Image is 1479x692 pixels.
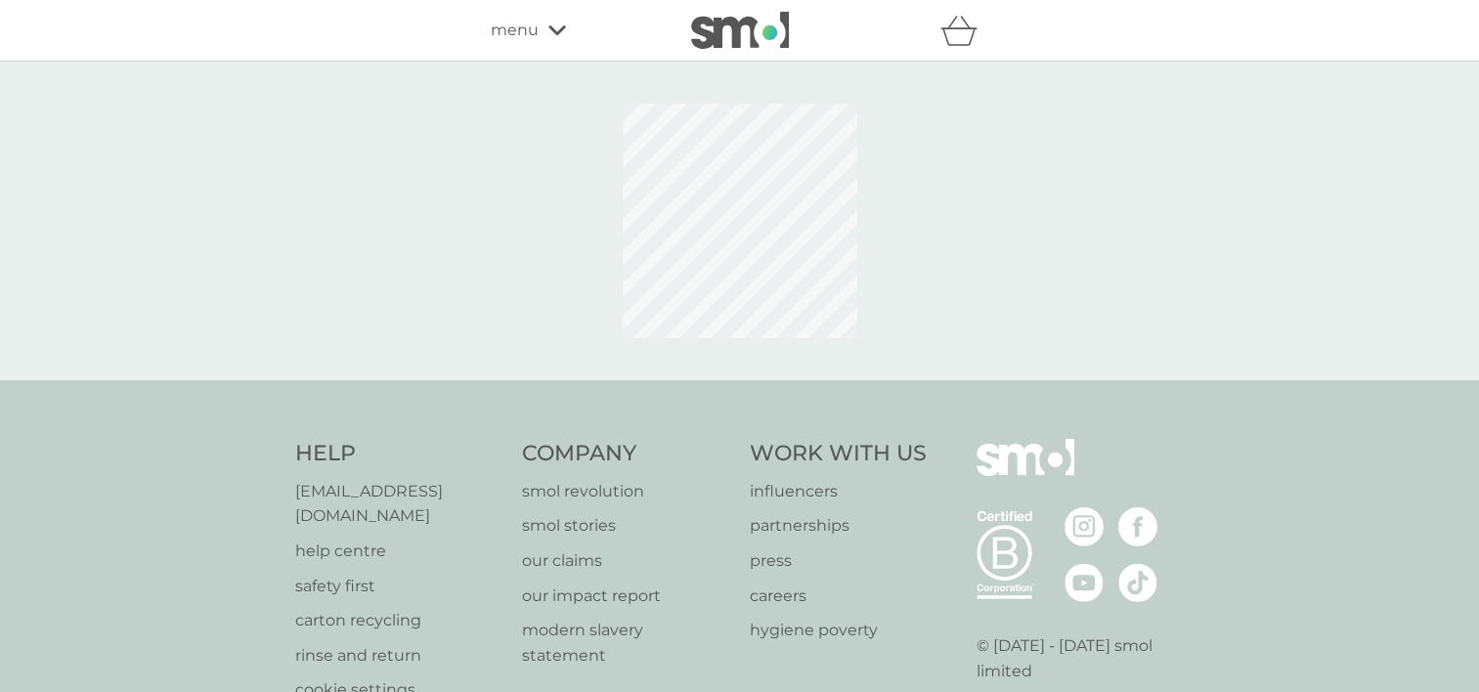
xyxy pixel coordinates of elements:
a: rinse and return [295,643,503,669]
div: basket [940,11,989,50]
span: menu [491,18,539,43]
a: smol revolution [522,479,730,504]
a: modern slavery statement [522,618,730,668]
img: smol [977,439,1074,505]
img: visit the smol Tiktok page [1118,563,1157,602]
h4: Help [295,439,503,469]
img: visit the smol Youtube page [1065,563,1104,602]
p: © [DATE] - [DATE] smol limited [977,633,1185,683]
a: help centre [295,539,503,564]
img: visit the smol Instagram page [1065,507,1104,546]
a: carton recycling [295,608,503,633]
a: our impact report [522,584,730,609]
img: smol [691,12,789,49]
img: visit the smol Facebook page [1118,507,1157,546]
a: influencers [750,479,927,504]
a: [EMAIL_ADDRESS][DOMAIN_NAME] [295,479,503,529]
h4: Work With Us [750,439,927,469]
a: partnerships [750,513,927,539]
a: our claims [522,548,730,574]
a: hygiene poverty [750,618,927,643]
a: press [750,548,927,574]
a: safety first [295,574,503,599]
a: careers [750,584,927,609]
a: smol stories [522,513,730,539]
h4: Company [522,439,730,469]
